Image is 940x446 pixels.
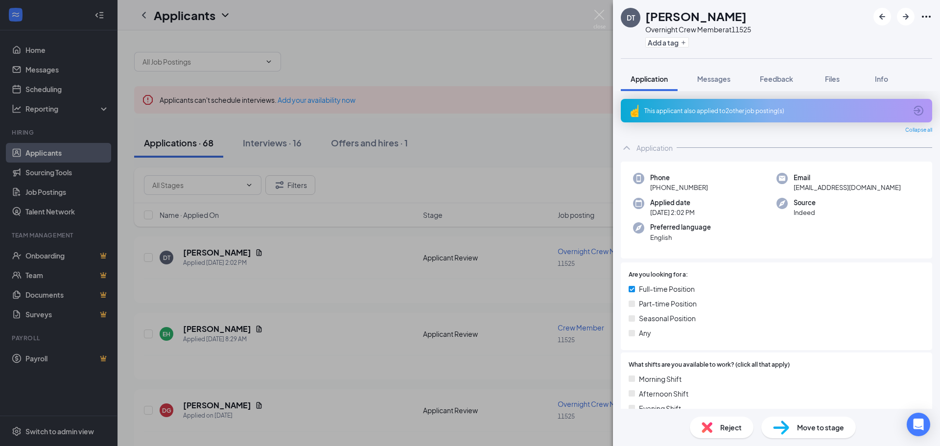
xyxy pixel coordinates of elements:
span: Evening Shift [639,403,681,414]
span: Are you looking for a: [629,270,688,280]
span: Part-time Position [639,298,697,309]
span: [PHONE_NUMBER] [650,183,708,192]
span: Phone [650,173,708,183]
span: English [650,233,711,242]
div: DT [627,13,635,23]
div: Application [636,143,673,153]
span: Preferred language [650,222,711,232]
svg: ArrowLeftNew [876,11,888,23]
span: Indeed [794,208,816,217]
span: Move to stage [797,422,844,433]
span: Source [794,198,816,208]
span: Full-time Position [639,283,695,294]
span: [EMAIL_ADDRESS][DOMAIN_NAME] [794,183,901,192]
span: Files [825,74,840,83]
h1: [PERSON_NAME] [645,8,747,24]
svg: Ellipses [920,11,932,23]
button: PlusAdd a tag [645,37,689,47]
svg: ArrowCircle [913,105,924,117]
span: Reject [720,422,742,433]
span: Info [875,74,888,83]
span: [DATE] 2:02 PM [650,208,695,217]
span: Application [631,74,668,83]
svg: ChevronUp [621,142,633,154]
span: What shifts are you available to work? (click all that apply) [629,360,790,370]
svg: Plus [681,40,686,46]
span: Seasonal Position [639,313,696,324]
svg: ArrowRight [900,11,912,23]
div: Overnight Crew Member at 11525 [645,24,751,34]
button: ArrowRight [897,8,915,25]
span: Morning Shift [639,374,681,384]
span: Afternoon Shift [639,388,688,399]
div: This applicant also applied to 2 other job posting(s) [644,107,907,115]
div: Open Intercom Messenger [907,413,930,436]
span: Any [639,328,651,338]
button: ArrowLeftNew [873,8,891,25]
span: Messages [697,74,730,83]
span: Feedback [760,74,793,83]
span: Email [794,173,901,183]
span: Collapse all [905,126,932,134]
span: Applied date [650,198,695,208]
